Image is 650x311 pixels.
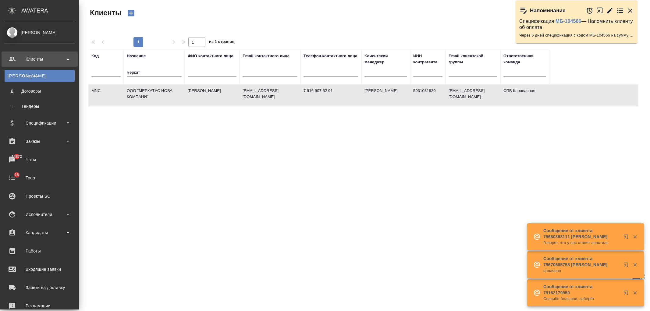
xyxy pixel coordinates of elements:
[8,73,72,79] div: Клиенты
[5,70,75,82] a: [PERSON_NAME]Клиенты
[5,173,75,182] div: Todo
[519,32,634,38] p: Через 5 дней спецификация с кодом МБ-104566 на сумму 1567.44 RUB будет просрочена
[2,170,78,186] a: 18Todo
[5,265,75,274] div: Входящие заявки
[5,137,75,146] div: Заказы
[543,240,620,246] p: Говорят, что у нас ставят апостиль
[410,85,446,106] td: 5031081930
[503,53,546,65] div: Ответственная команда
[543,296,620,302] p: Спасибо большое, заберёт
[21,5,79,17] div: AWATERA
[5,301,75,310] div: Рекламации
[127,53,146,59] div: Название
[5,100,75,112] a: ТТендеры
[2,243,78,259] a: Работы
[2,262,78,277] a: Входящие заявки
[616,7,624,14] button: Перейти в todo
[5,228,75,237] div: Кандидаты
[500,85,549,106] td: СПБ Караванная
[606,7,613,14] button: Редактировать
[5,283,75,292] div: Заявки на доставку
[8,154,26,160] span: 14872
[5,210,75,219] div: Исполнители
[5,192,75,201] div: Проекты SC
[446,85,500,106] td: [EMAIL_ADDRESS][DOMAIN_NAME]
[629,262,641,267] button: Закрыть
[8,88,72,94] div: Договоры
[556,19,581,24] a: МБ-104566
[543,256,620,268] p: Сообщение от клиента 79670685758 [PERSON_NAME]
[243,53,289,59] div: Email контактного лица
[124,85,185,106] td: ООО "МЕРКАТУС НОВА КОМПАНИ"
[88,8,121,18] span: Клиенты
[364,53,407,65] div: Клиентский менеджер
[11,172,23,178] span: 18
[5,85,75,97] a: ДДоговоры
[519,18,634,30] p: Спецификация — Напомнить клиенту об оплате
[620,287,634,301] button: Открыть в новой вкладке
[5,29,75,36] div: [PERSON_NAME]
[361,85,410,106] td: [PERSON_NAME]
[620,231,634,245] button: Открыть в новой вкладке
[2,280,78,295] a: Заявки на доставку
[449,53,497,65] div: Email клиентской группы
[304,53,357,59] div: Телефон контактного лица
[543,268,620,274] p: оплачено
[8,103,72,109] div: Тендеры
[627,7,634,14] button: Закрыть
[586,7,593,14] button: Отложить
[188,53,233,59] div: ФИО контактного лица
[185,85,240,106] td: [PERSON_NAME]
[629,290,641,295] button: Закрыть
[596,4,603,17] button: Открыть в новой вкладке
[543,228,620,240] p: Сообщение от клиента 79680363111 [PERSON_NAME]
[5,246,75,256] div: Работы
[413,53,442,65] div: ИНН контрагента
[530,8,566,14] p: Напоминание
[543,284,620,296] p: Сообщение от клиента 79162179950
[5,155,75,164] div: Чаты
[5,118,75,128] div: Спецификации
[5,55,75,64] div: Клиенты
[88,85,124,106] td: MNC
[629,234,641,239] button: Закрыть
[243,88,297,100] p: [EMAIL_ADDRESS][DOMAIN_NAME]
[2,152,78,167] a: 14872Чаты
[124,8,138,18] button: Создать
[209,38,235,47] span: из 1 страниц
[304,88,358,94] p: 7 916 907 52 91
[91,53,99,59] div: Код
[620,259,634,273] button: Открыть в новой вкладке
[2,189,78,204] a: Проекты SC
